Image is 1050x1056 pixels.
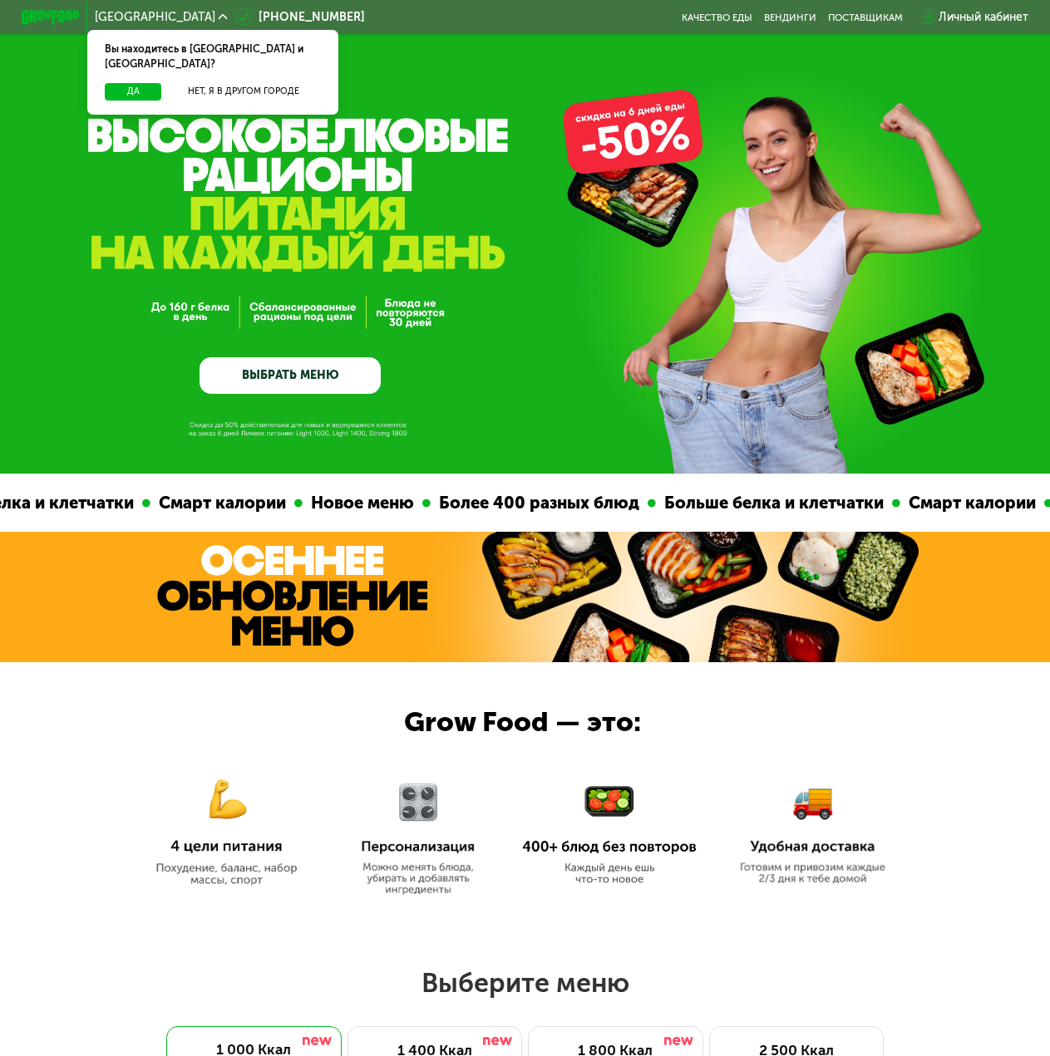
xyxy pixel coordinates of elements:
[167,83,321,101] button: Нет, я в другом городе
[764,12,816,23] a: Вендинги
[682,12,752,23] a: Качество еды
[828,12,903,23] div: поставщикам
[47,966,1003,1000] h2: Выберите меню
[200,357,381,394] a: ВЫБРАТЬ МЕНЮ
[235,8,365,26] a: [PHONE_NUMBER]
[532,490,768,516] div: Больше белка и клетчатки
[929,490,1048,516] div: Новое меню
[95,12,215,23] span: [GEOGRAPHIC_DATA]
[404,701,683,744] div: Grow Food — это:
[105,83,161,101] button: Да
[27,490,170,516] div: Смарт калории
[307,490,524,516] div: Более 400 разных блюд
[776,490,920,516] div: Смарт калории
[939,8,1028,26] div: Личный кабинет
[87,30,338,82] div: Вы находитесь в [GEOGRAPHIC_DATA] и [GEOGRAPHIC_DATA]?
[179,490,298,516] div: Новое меню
